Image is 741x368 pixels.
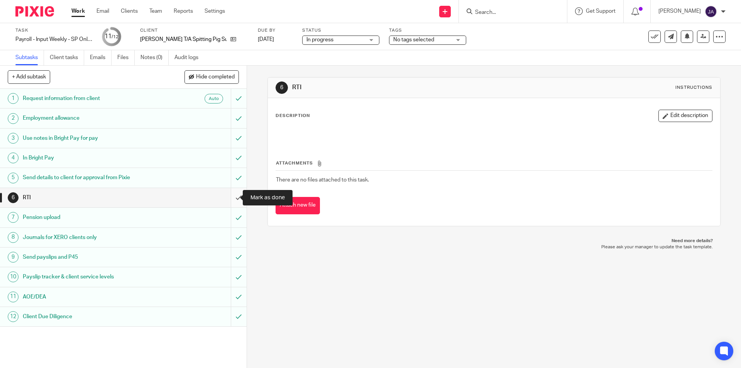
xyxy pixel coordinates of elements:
a: Emails [90,50,112,65]
a: Email [96,7,109,15]
h1: RTI [292,83,511,92]
label: Due by [258,27,293,34]
p: Need more details? [275,238,712,244]
span: In progress [306,37,333,42]
h1: Pension upload [23,212,156,223]
button: + Add subtask [8,70,50,83]
h1: AOE/DEA [23,291,156,303]
h1: Request information from client [23,93,156,104]
a: Work [71,7,85,15]
label: Status [302,27,379,34]
span: Attachments [276,161,313,165]
input: Search [474,9,544,16]
h1: Send details to client for approval from Pixie [23,172,156,183]
button: Edit description [658,110,712,122]
div: 9 [8,252,19,263]
p: Description [276,113,310,119]
div: 2 [8,113,19,124]
div: 11 [105,32,118,41]
span: No tags selected [393,37,434,42]
span: Hide completed [196,74,235,80]
img: Pixie [15,6,54,17]
div: 5 [8,173,19,183]
a: Reports [174,7,193,15]
div: Instructions [675,85,712,91]
div: 6 [8,192,19,203]
a: Audit logs [174,50,204,65]
span: There are no files attached to this task. [276,177,369,183]
a: Team [149,7,162,15]
div: 8 [8,232,19,243]
img: svg%3E [705,5,717,18]
div: 10 [8,271,19,282]
div: 7 [8,212,19,223]
p: Please ask your manager to update the task template. [275,244,712,250]
h1: Journals for XERO clients only [23,232,156,243]
label: Task [15,27,93,34]
div: 3 [8,133,19,144]
div: 6 [276,81,288,94]
span: Get Support [586,8,616,14]
label: Tags [389,27,466,34]
a: Client tasks [50,50,84,65]
h1: Employment allowance [23,112,156,124]
label: Client [140,27,248,34]
a: Subtasks [15,50,44,65]
div: 1 [8,93,19,104]
div: 4 [8,153,19,163]
h1: RTI [23,192,156,204]
span: [DATE] [258,37,274,42]
div: Auto [205,94,223,103]
a: Notes (0) [140,50,169,65]
p: [PERSON_NAME] T/A Spitting Pig Suffolk [140,36,227,43]
h1: Send payslips and P45 [23,251,156,263]
button: Hide completed [184,70,239,83]
small: /12 [112,35,118,39]
div: 11 [8,292,19,302]
div: 12 [8,311,19,322]
a: Files [117,50,135,65]
button: Attach new file [276,197,320,214]
h1: Use notes in Bright Pay for pay [23,132,156,144]
h1: In Bright Pay [23,152,156,164]
h1: Payslip tracker & client service levels [23,271,156,283]
a: Settings [205,7,225,15]
p: [PERSON_NAME] [658,7,701,15]
div: Payroll - Input Weekly - SP Only # [15,36,93,43]
h1: Client Due Diligence [23,311,156,322]
a: Clients [121,7,138,15]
